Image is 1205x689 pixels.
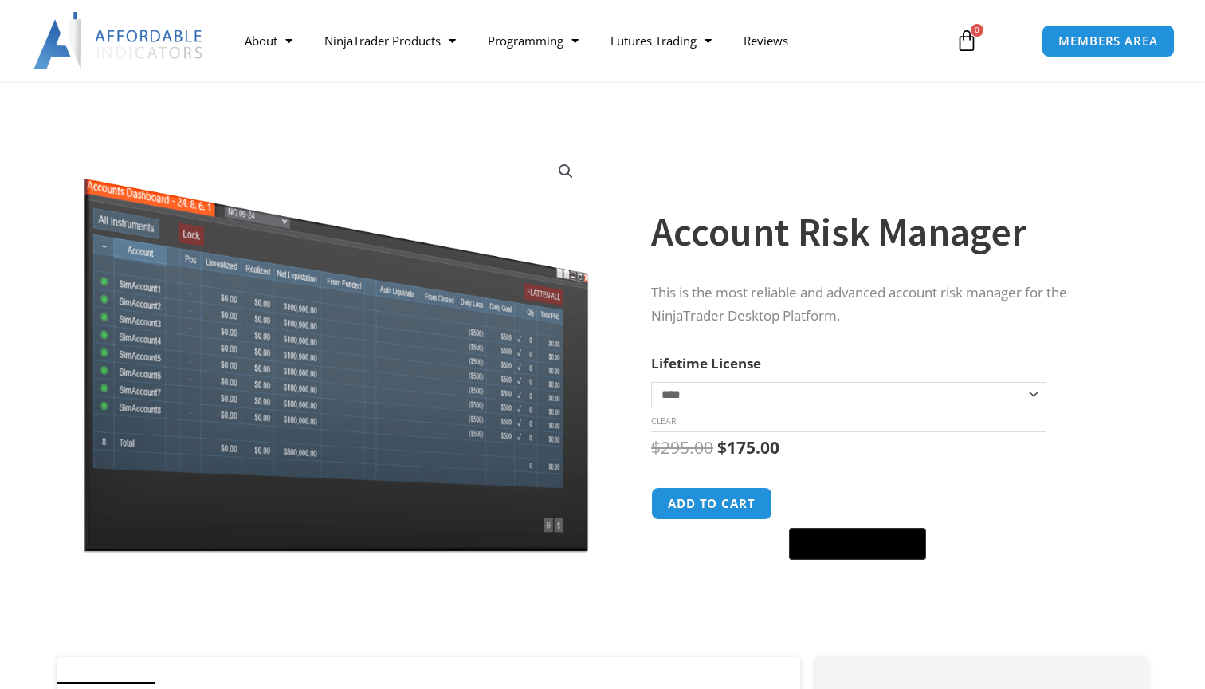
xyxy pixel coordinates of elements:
[308,22,472,59] a: NinjaTrader Products
[728,22,804,59] a: Reviews
[651,282,1117,328] p: This is the most reliable and advanced account risk manager for the NinjaTrader Desktop Platform.
[651,436,713,459] bdi: 295.00
[651,204,1117,260] h1: Account Risk Manager
[789,528,926,560] button: Buy with GPay
[971,24,983,37] span: 0
[717,436,779,459] bdi: 175.00
[1042,25,1175,57] a: MEMBERS AREA
[651,354,761,372] label: Lifetime License
[651,487,772,520] button: Add to cart
[472,22,595,59] a: Programming
[651,436,661,459] span: $
[551,157,580,186] a: View full-screen image gallery
[595,22,728,59] a: Futures Trading
[33,12,205,69] img: LogoAI | Affordable Indicators – NinjaTrader
[786,485,929,523] iframe: Secure express checkout frame
[717,436,727,459] span: $
[932,18,1002,64] a: 0
[229,22,940,59] nav: Menu
[229,22,308,59] a: About
[1058,35,1158,47] span: MEMBERS AREA
[651,415,676,427] a: Clear options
